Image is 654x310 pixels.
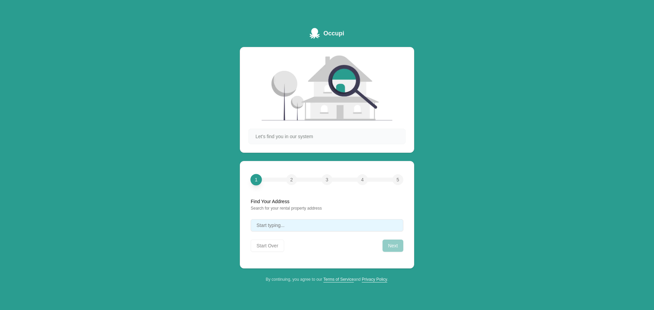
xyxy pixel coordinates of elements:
span: Occupi [323,29,344,38]
span: Let's find you in our system [255,133,313,140]
img: House searching illustration [262,55,392,120]
span: 4 [361,176,364,183]
a: Privacy Policy [362,277,387,282]
div: Search for your rental property address [251,206,403,211]
div: Find Your Address [251,198,403,205]
a: Occupi [310,28,344,39]
span: 3 [326,176,328,183]
a: Terms of Service [323,277,354,282]
span: 1 [255,176,258,183]
div: By continuing, you agree to our and . [240,277,414,282]
span: Start typing... [256,222,284,229]
span: 5 [396,176,399,183]
span: 2 [290,176,293,183]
